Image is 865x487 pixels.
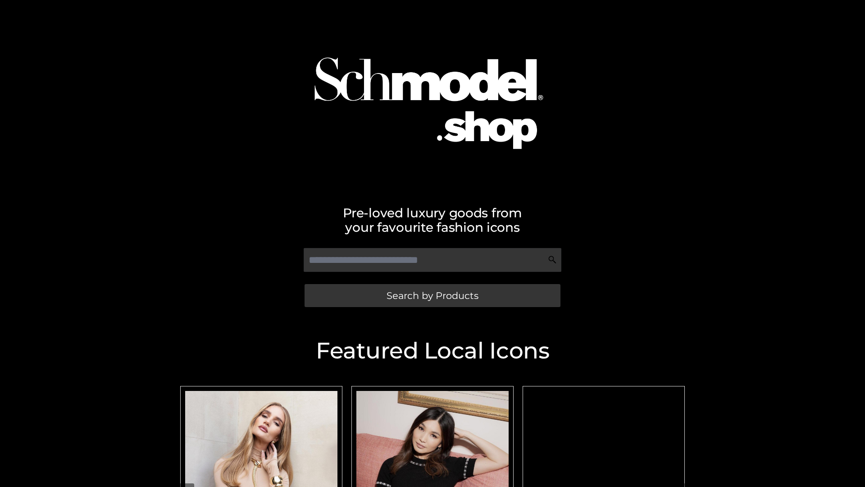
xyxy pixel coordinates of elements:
[176,340,689,362] h2: Featured Local Icons​
[176,206,689,234] h2: Pre-loved luxury goods from your favourite fashion icons
[548,255,557,264] img: Search Icon
[387,291,478,300] span: Search by Products
[305,284,560,307] a: Search by Products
